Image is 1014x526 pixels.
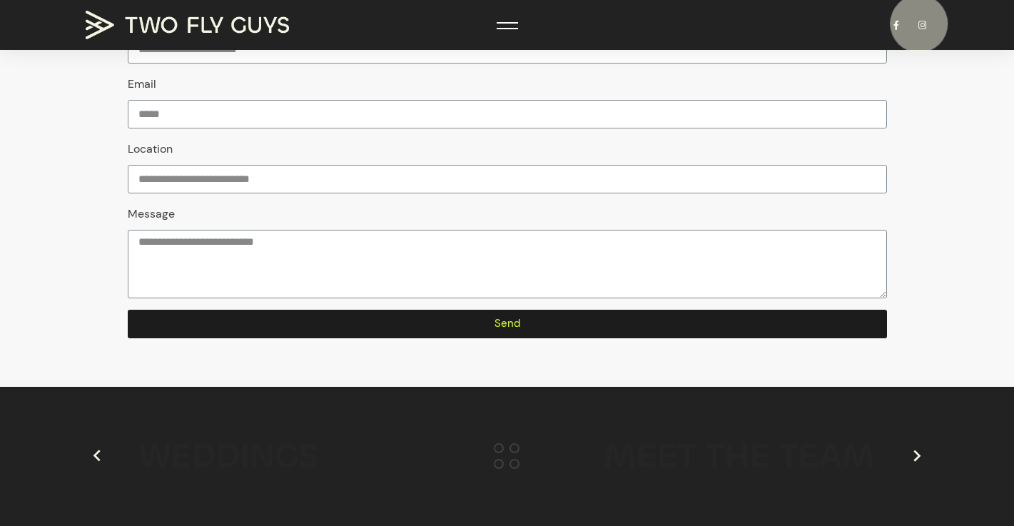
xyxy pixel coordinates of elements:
div: I [240,435,250,477]
div: A [819,435,842,477]
div: keyboard_arrow_left [86,445,108,467]
a: TWO FLY GUYS MEDIA TWO FLY GUYS MEDIA [86,11,300,39]
div: E [750,435,771,477]
div: D [191,435,216,477]
div: E [657,435,678,477]
img: TWO FLY GUYS MEDIA [86,11,289,39]
div: T [780,435,798,477]
span: Send [495,318,520,329]
div: G [275,435,298,477]
label: Company Name [128,9,213,29]
div: N [250,435,275,477]
div: H [724,435,750,477]
div: E [637,435,657,477]
div: T [678,435,696,477]
button: Send [128,310,887,338]
div: M [842,435,875,477]
div: D [216,435,240,477]
label: Location [128,139,173,159]
label: Message [128,204,175,224]
div: S [298,435,318,477]
div: T [706,435,724,477]
div: M [604,435,637,477]
a: MEET THE TEAM keyboard_arrow_right [592,387,1014,526]
div: W [139,435,171,477]
div: keyboard_arrow_right [906,445,928,467]
div: E [798,435,819,477]
label: Email [128,74,156,94]
div: E [171,435,191,477]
